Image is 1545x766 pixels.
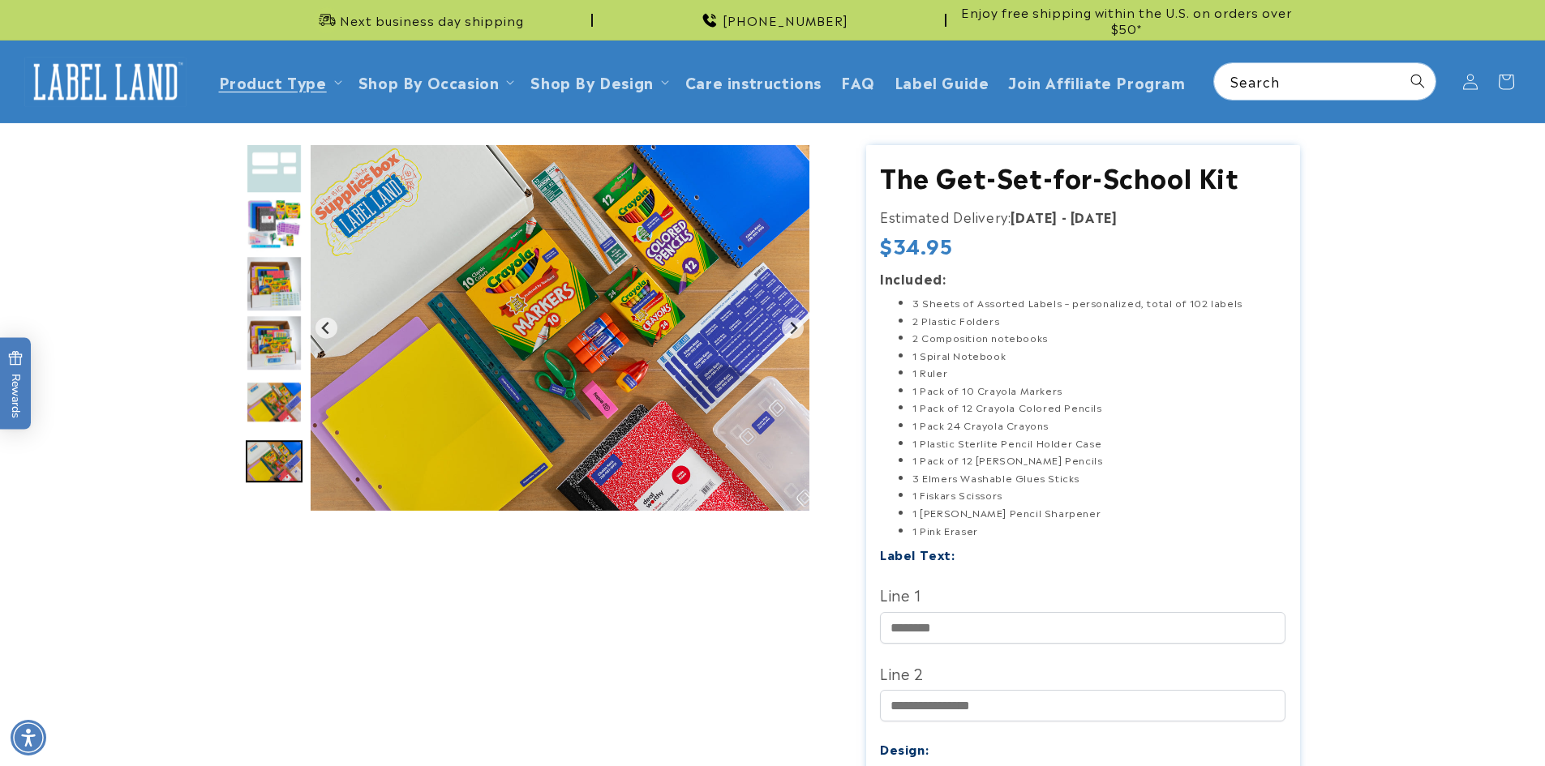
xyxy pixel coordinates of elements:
span: $34.95 [880,233,953,258]
media-gallery: Gallery Viewer [246,145,826,519]
div: Go to slide 7 [246,433,303,490]
span: FAQ [841,72,875,91]
span: Label Guide [895,72,989,91]
img: null [246,381,303,423]
img: null [246,255,303,312]
button: Go to first slide [782,317,804,339]
div: Go to slide 3 [246,196,303,253]
label: Line 2 [880,660,1285,686]
strong: [DATE] [1011,207,1058,226]
div: Go to slide 5 [246,315,303,371]
span: Enjoy free shipping within the U.S. on orders over $50* [953,4,1300,36]
img: null [311,145,809,511]
img: null [246,315,303,371]
li: 1 Pack 24 Crayola Crayons [912,417,1285,434]
h1: The Get-Set-for-School Kit [880,160,1285,194]
img: null [246,196,303,253]
div: Go to slide 2 [246,137,303,194]
a: Label Guide [885,62,999,101]
img: null [246,137,303,194]
a: Join Affiliate Program [998,62,1195,101]
label: Design: [880,739,929,758]
img: null [246,440,303,483]
a: Care instructions [676,62,831,101]
span: Join Affiliate Program [1008,72,1185,91]
a: FAQ [831,62,885,101]
summary: Product Type [209,62,349,101]
span: Care instructions [685,72,822,91]
li: 1 Ruler [912,364,1285,382]
p: Estimated Delivery: [880,205,1285,229]
span: Next business day shipping [340,12,524,28]
li: 1 Pack of 12 Crayola Colored Pencils [912,399,1285,417]
strong: Included: [880,268,946,288]
label: Line 1 [880,581,1285,607]
li: 2 Plastic Folders [912,312,1285,330]
a: Shop By Design [530,71,653,92]
summary: Shop By Design [521,62,675,101]
li: 1 Plastic Sterlite Pencil Holder Case [912,434,1285,452]
li: 1 Pink Eraser [912,522,1285,540]
div: Accessibility Menu [11,720,46,755]
li: 2 Composition notebooks [912,329,1285,347]
summary: Shop By Occasion [349,62,521,101]
span: Rewards [8,350,24,417]
a: Product Type [219,71,327,92]
li: 3 Elmers Washable Glues Sticks [912,469,1285,487]
iframe: Gorgias Floating Chat [1204,690,1529,750]
button: Previous slide [315,317,337,339]
span: [PHONE_NUMBER] [723,12,848,28]
button: Search [1400,63,1436,99]
li: 1 Pack of 10 Crayola Markers [912,382,1285,400]
li: 3 Sheets of Assorted Labels – personalized, total of 102 labels [912,294,1285,312]
li: 1 Spiral Notebook [912,347,1285,365]
div: Go to slide 4 [246,255,303,312]
li: 1 Fiskars Scissors [912,486,1285,504]
img: Label Land [24,57,187,107]
strong: - [1062,207,1067,226]
label: Label Text: [880,545,955,563]
a: Label Land [19,50,193,113]
li: 1 [PERSON_NAME] Pencil Sharpener [912,504,1285,522]
strong: [DATE] [1071,207,1118,226]
li: 1 Pack of 12 [PERSON_NAME] Pencils [912,451,1285,469]
span: Shop By Occasion [358,72,500,91]
div: Go to slide 6 [246,374,303,430]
